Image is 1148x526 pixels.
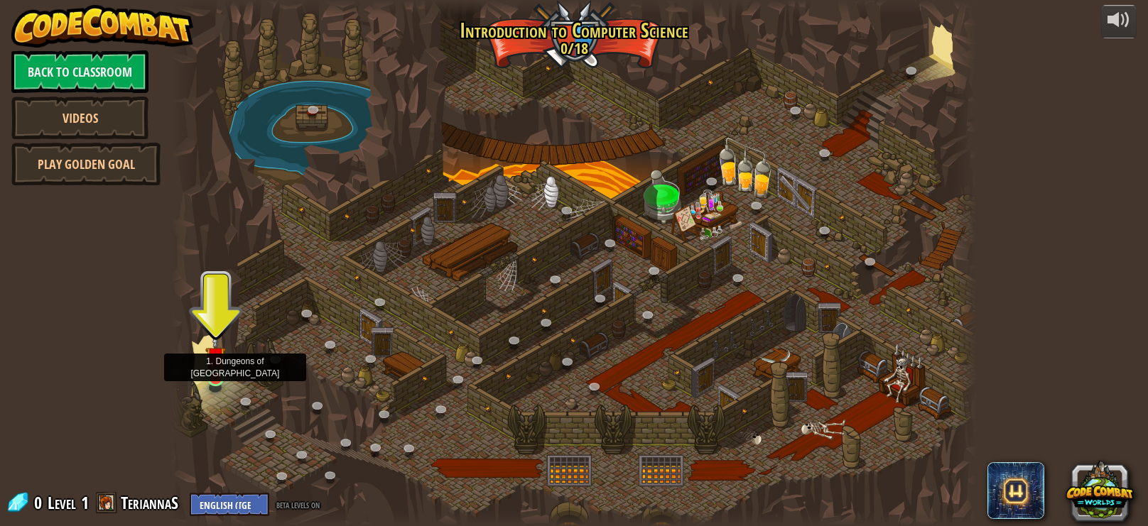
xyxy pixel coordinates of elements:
button: Adjust volume [1101,5,1137,38]
span: beta levels on [276,498,320,511]
span: 0 [34,491,46,514]
img: CodeCombat - Learn how to code by playing a game [11,5,193,48]
span: Level [48,491,76,515]
a: TeriannaS [121,491,183,514]
a: Videos [11,97,148,139]
a: Play Golden Goal [11,143,161,185]
img: level-banner-unstarted.png [205,334,225,380]
a: Back to Classroom [11,50,148,93]
span: 1 [81,491,89,514]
